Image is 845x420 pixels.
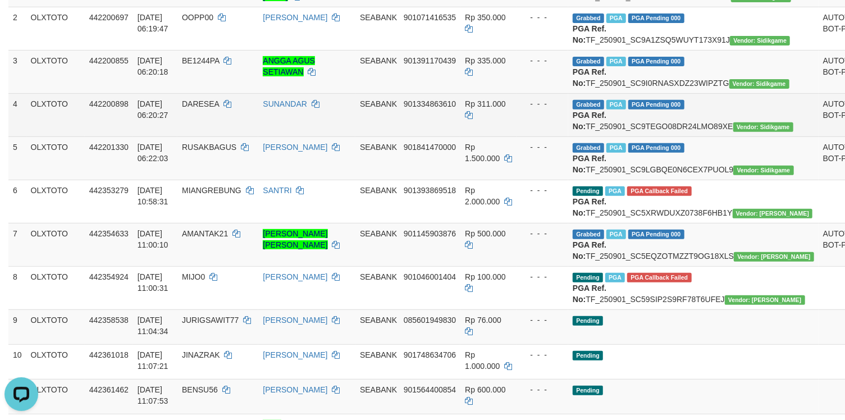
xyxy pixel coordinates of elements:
[628,143,684,153] span: PGA Pending
[26,379,85,414] td: OLXTOTO
[138,229,168,249] span: [DATE] 11:00:10
[465,229,505,238] span: Rp 500.000
[26,7,85,50] td: OLXTOTO
[89,143,129,152] span: 442201330
[263,186,291,195] a: SANTRI
[521,314,564,326] div: - - -
[26,93,85,136] td: OLXTOTO
[8,136,26,180] td: 5
[8,266,26,309] td: 8
[573,351,603,360] span: Pending
[568,136,819,180] td: TF_250901_SC9LGBQE0N6CEX7PUOL9
[465,143,500,163] span: Rp 1.500.000
[521,98,564,109] div: - - -
[182,99,219,108] span: DARESEA
[465,385,505,394] span: Rp 600.000
[89,13,129,22] span: 442200697
[263,385,327,394] a: [PERSON_NAME]
[8,223,26,266] td: 7
[573,230,604,239] span: Grabbed
[521,12,564,23] div: - - -
[606,143,626,153] span: Marked by aubabdullah
[733,166,793,175] span: Vendor URL: https://secure9.1velocity.biz
[26,309,85,344] td: OLXTOTO
[182,350,220,359] span: JINAZRAK
[573,154,606,174] b: PGA Ref. No:
[573,240,606,261] b: PGA Ref. No:
[573,67,606,88] b: PGA Ref. No:
[521,141,564,153] div: - - -
[404,56,456,65] span: Copy 901391170439 to clipboard
[573,100,604,109] span: Grabbed
[605,273,625,282] span: Marked by aubferri
[182,316,239,325] span: JURIGSAWIT77
[465,13,505,22] span: Rp 350.000
[465,316,501,325] span: Rp 76.000
[404,272,456,281] span: Copy 901046001404 to clipboard
[360,143,397,152] span: SEABANK
[8,344,26,379] td: 10
[733,122,793,132] span: Vendor URL: https://secure9.1velocity.biz
[89,350,129,359] span: 442361018
[568,50,819,93] td: TF_250901_SC9I0RNASXDZ23WIPZTG
[568,180,819,223] td: TF_250901_SC5XRWDUXZ0738F6HB1Y
[182,143,236,152] span: RUSAKBAGUS
[568,93,819,136] td: TF_250901_SC9TEGO08DR24LMO89XE
[8,93,26,136] td: 4
[465,99,505,108] span: Rp 311.000
[26,180,85,223] td: OLXTOTO
[263,13,327,22] a: [PERSON_NAME]
[138,143,168,163] span: [DATE] 06:22:03
[263,350,327,359] a: [PERSON_NAME]
[521,55,564,66] div: - - -
[263,99,307,108] a: SUNANDAR
[89,316,129,325] span: 442358538
[138,186,168,206] span: [DATE] 10:58:31
[8,50,26,93] td: 3
[606,100,626,109] span: Marked by aubabdullah
[182,272,205,281] span: MIJO0
[263,229,327,249] a: [PERSON_NAME] [PERSON_NAME]
[573,316,603,326] span: Pending
[360,13,397,22] span: SEABANK
[360,56,397,65] span: SEABANK
[628,230,684,239] span: PGA Pending
[360,229,397,238] span: SEABANK
[404,13,456,22] span: Copy 901071416535 to clipboard
[182,13,213,22] span: OOPP00
[404,229,456,238] span: Copy 901145903876 to clipboard
[605,186,625,196] span: Marked by aubferri
[138,316,168,336] span: [DATE] 11:04:34
[606,230,626,239] span: Marked by aubferri
[138,99,168,120] span: [DATE] 06:20:27
[628,57,684,66] span: PGA Pending
[360,350,397,359] span: SEABANK
[465,350,500,371] span: Rp 1.000.000
[404,143,456,152] span: Copy 901841470000 to clipboard
[404,99,456,108] span: Copy 901334863610 to clipboard
[263,272,327,281] a: [PERSON_NAME]
[465,272,505,281] span: Rp 100.000
[360,316,397,325] span: SEABANK
[730,36,790,45] span: Vendor URL: https://secure9.1velocity.biz
[26,344,85,379] td: OLXTOTO
[521,228,564,239] div: - - -
[568,266,819,309] td: TF_250901_SC59SIP2S9RF78T6UFEJ
[138,56,168,76] span: [DATE] 06:20:18
[573,273,603,282] span: Pending
[182,56,220,65] span: BE1244PA
[628,100,684,109] span: PGA Pending
[521,271,564,282] div: - - -
[138,350,168,371] span: [DATE] 11:07:21
[628,13,684,23] span: PGA Pending
[568,223,819,266] td: TF_250901_SC5EQZOTMZZT9OG18XLS
[521,185,564,196] div: - - -
[138,385,168,405] span: [DATE] 11:07:53
[573,284,606,304] b: PGA Ref. No:
[606,13,626,23] span: Marked by aubabdullah
[729,79,789,89] span: Vendor URL: https://secure9.1velocity.biz
[465,186,500,206] span: Rp 2.000.000
[89,99,129,108] span: 442200898
[733,209,813,218] span: Vendor URL: https://secure5.1velocity.biz
[263,316,327,325] a: [PERSON_NAME]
